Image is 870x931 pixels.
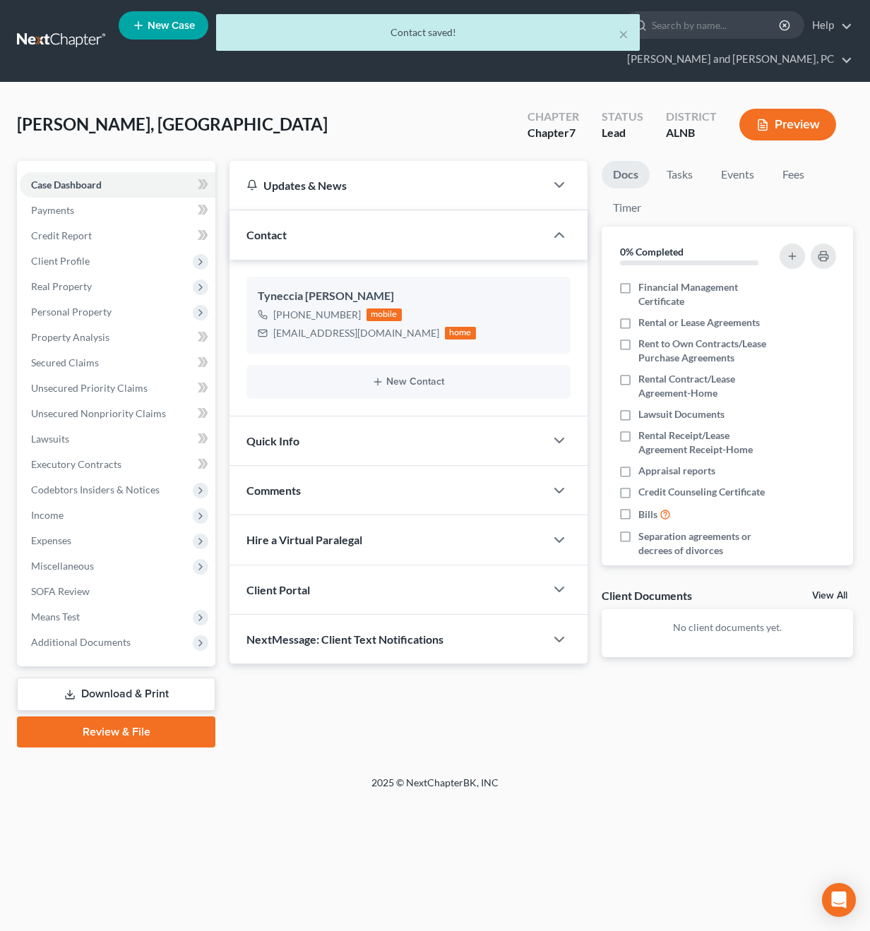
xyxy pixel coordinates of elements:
[31,636,131,648] span: Additional Documents
[31,458,121,470] span: Executory Contracts
[17,716,215,747] a: Review & File
[258,376,559,388] button: New Contact
[31,306,112,318] span: Personal Property
[602,161,650,188] a: Docs
[213,13,273,38] a: Home
[638,428,778,457] span: Rental Receipt/Lease Agreement Receipt-Home
[812,591,847,601] a: View All
[31,534,71,546] span: Expenses
[638,280,778,308] span: Financial Management Certificate
[619,25,628,42] button: ×
[31,229,92,241] span: Credit Report
[246,483,301,497] span: Comments
[31,356,99,368] span: Secured Claims
[602,588,692,603] div: Client Documents
[602,125,643,141] div: Lead
[638,316,760,330] span: Rental or Lease Agreements
[805,13,852,38] a: Help
[739,109,836,140] button: Preview
[528,109,579,125] div: Chapter
[273,13,364,38] a: Client Portal
[655,161,704,188] a: Tasks
[20,325,215,350] a: Property Analysis
[602,109,643,125] div: Status
[31,255,90,267] span: Client Profile
[638,372,778,400] span: Rental Contract/Lease Agreement-Home
[31,585,90,597] span: SOFA Review
[31,611,80,623] span: Means Test
[31,280,92,292] span: Real Property
[31,407,166,419] span: Unsecured Nonpriority Claims
[31,204,74,216] span: Payments
[246,434,299,448] span: Quick Info
[602,194,652,222] a: Timer
[32,776,838,801] div: 2025 © NextChapterBK, INC
[20,426,215,452] a: Lawsuits
[31,179,102,191] span: Case Dashboard
[31,382,148,394] span: Unsecured Priority Claims
[638,529,778,558] span: Separation agreements or decrees of divorces
[822,883,856,917] div: Open Intercom Messenger
[20,579,215,604] a: SOFA Review
[666,125,717,141] div: ALNB
[227,25,628,40] div: Contact saved!
[613,620,842,635] p: No client documents yet.
[17,678,215,711] a: Download & Print
[246,632,443,646] span: NextMessage: Client Text Notifications
[638,485,765,499] span: Credit Counseling Certificate
[364,13,472,38] a: Directory Cases
[31,483,160,495] span: Codebtors Insiders & Notices
[246,178,528,193] div: Updates & News
[258,288,559,305] div: Tyneccia [PERSON_NAME]
[31,433,69,445] span: Lawsuits
[20,350,215,376] a: Secured Claims
[17,114,328,134] span: [PERSON_NAME], [GEOGRAPHIC_DATA]
[638,565,689,579] span: Pay advices
[31,560,94,572] span: Miscellaneous
[652,12,781,38] input: Search by name...
[20,376,215,401] a: Unsecured Priority Claims
[20,223,215,248] a: Credit Report
[273,326,439,340] div: [EMAIL_ADDRESS][DOMAIN_NAME]
[31,331,109,343] span: Property Analysis
[620,47,852,72] a: [PERSON_NAME] and [PERSON_NAME], PC
[638,464,715,478] span: Appraisal reports
[638,507,657,522] span: Bills
[20,172,215,198] a: Case Dashboard
[31,509,64,521] span: Income
[246,583,310,596] span: Client Portal
[666,109,717,125] div: District
[445,327,476,340] div: home
[20,198,215,223] a: Payments
[528,125,579,141] div: Chapter
[638,407,725,421] span: Lawsuit Documents
[771,161,816,188] a: Fees
[569,126,576,139] span: 7
[367,308,402,321] div: mobile
[246,228,287,241] span: Contact
[246,533,362,546] span: Hire a Virtual Paralegal
[20,452,215,477] a: Executory Contracts
[620,246,684,258] strong: 0% Completed
[710,161,765,188] a: Events
[638,337,778,365] span: Rent to Own Contracts/Lease Purchase Agreements
[20,401,215,426] a: Unsecured Nonpriority Claims
[273,308,361,322] div: [PHONE_NUMBER]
